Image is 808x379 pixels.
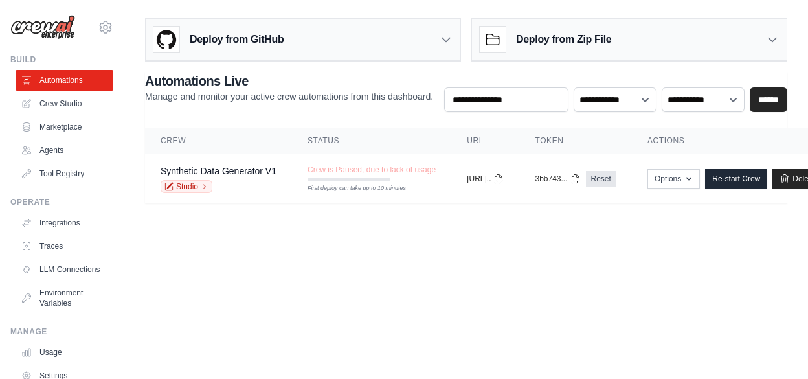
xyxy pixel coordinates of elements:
[16,70,113,91] a: Automations
[535,174,580,184] button: 3bb743...
[10,54,113,65] div: Build
[451,128,519,154] th: URL
[16,163,113,184] a: Tool Registry
[190,32,284,47] h3: Deploy from GitHub
[516,32,611,47] h3: Deploy from Zip File
[153,27,179,52] img: GitHub Logo
[145,128,292,154] th: Crew
[16,342,113,363] a: Usage
[308,184,390,193] div: First deploy can take up to 10 minutes
[586,171,616,187] a: Reset
[161,166,276,176] a: Synthetic Data Generator V1
[308,165,436,175] span: Crew is Paused, due to lack of usage
[16,140,113,161] a: Agents
[16,236,113,257] a: Traces
[647,169,700,189] button: Options
[10,15,75,40] img: Logo
[10,327,113,337] div: Manage
[10,197,113,207] div: Operate
[145,72,433,90] h2: Automations Live
[292,128,451,154] th: Status
[145,90,433,103] p: Manage and monitor your active crew automations from this dashboard.
[16,93,113,114] a: Crew Studio
[16,282,113,314] a: Environment Variables
[519,128,631,154] th: Token
[16,117,113,137] a: Marketplace
[705,169,767,189] a: Re-start Crew
[161,180,212,193] a: Studio
[16,259,113,280] a: LLM Connections
[16,212,113,233] a: Integrations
